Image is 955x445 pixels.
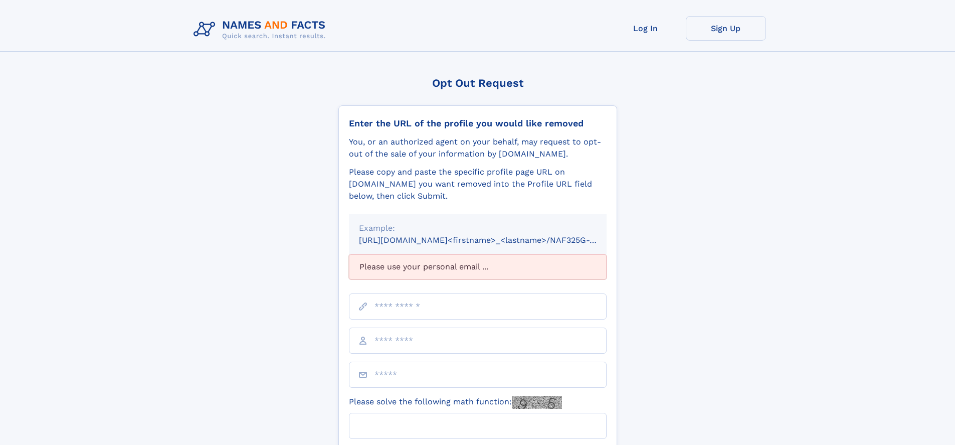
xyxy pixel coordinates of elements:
div: Enter the URL of the profile you would like removed [349,118,607,129]
div: Please copy and paste the specific profile page URL on [DOMAIN_NAME] you want removed into the Pr... [349,166,607,202]
label: Please solve the following math function: [349,396,562,409]
img: Logo Names and Facts [189,16,334,43]
small: [URL][DOMAIN_NAME]<firstname>_<lastname>/NAF325G-xxxxxxxx [359,235,626,245]
div: You, or an authorized agent on your behalf, may request to opt-out of the sale of your informatio... [349,136,607,160]
a: Log In [606,16,686,41]
div: Please use your personal email ... [349,254,607,279]
div: Example: [359,222,597,234]
a: Sign Up [686,16,766,41]
div: Opt Out Request [338,77,617,89]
